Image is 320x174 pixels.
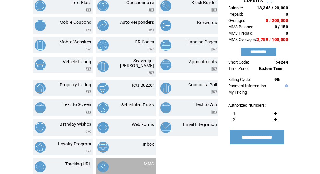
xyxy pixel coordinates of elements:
[189,59,217,64] a: Appointments
[86,110,91,114] img: video.png
[132,122,154,127] a: Web Forms
[160,40,171,51] img: landing-pages.png
[283,84,288,87] img: help.gif
[160,122,171,133] img: email-integration.png
[228,90,247,95] a: My Pricing
[228,37,257,42] span: MMS Overages:
[274,77,280,82] span: 9th
[35,20,46,31] img: mobile-coupons.png
[187,39,217,44] a: Landing Pages
[259,66,282,71] span: Eastern Time
[97,122,109,133] img: web-forms.png
[63,102,91,107] a: Text To Screen
[228,31,253,36] span: MMS Prepaid:
[211,67,217,71] img: video.png
[121,102,154,107] a: Scheduled Tasks
[97,61,109,72] img: scavenger-hunt.png
[97,161,109,172] img: mms.png
[144,161,154,166] a: MMS
[60,82,91,87] a: Property Listing
[35,161,46,172] img: tracking-url.png
[228,66,249,71] span: Time Zone:
[228,103,266,108] span: Authorized Numbers:
[35,83,46,94] img: property-listing.png
[86,150,91,153] img: video.png
[149,8,154,12] img: video.png
[86,28,91,31] img: video.png
[228,24,254,29] span: MMS Balance:
[86,90,91,94] img: video.png
[35,142,46,153] img: loyalty-program.png
[228,12,243,17] span: Prepaid:
[286,31,288,36] span: 0
[228,60,249,64] span: Short Code:
[135,39,154,44] a: QR Codes
[149,48,154,51] img: video.png
[233,111,236,116] span: 1.
[228,77,251,82] span: Billing Cycle:
[35,102,46,113] img: text-to-screen.png
[257,37,288,42] span: 2,759 / 100,000
[120,58,154,68] a: Scavenger [PERSON_NAME]
[59,39,91,44] a: Mobile Websites
[35,40,46,51] img: mobile-websites.png
[97,142,109,153] img: inbox.png
[97,20,109,31] img: auto-responders.png
[276,60,288,64] span: 54244
[86,67,91,71] img: video.png
[149,28,154,31] img: video.png
[211,90,217,94] img: video.png
[35,59,46,70] img: vehicle-listing.png
[160,0,171,11] img: kiosk-builder.png
[257,5,288,10] span: 13,348 / 20,000
[183,122,217,127] a: Email Integration
[228,5,244,10] span: Balance:
[160,83,171,94] img: conduct-a-poll.png
[97,83,109,94] img: text-buzzer.png
[97,102,109,113] img: scheduled-tasks.png
[160,102,171,113] img: text-to-win.png
[58,141,91,146] a: Loyalty Program
[266,18,288,23] span: 0 / 200,000
[120,20,154,25] a: Auto Responders
[65,161,91,166] a: Tracking URL
[97,40,109,51] img: qr-codes.png
[86,130,91,133] img: video.png
[286,12,288,17] span: 0
[143,142,154,147] a: Inbox
[86,8,91,12] img: video.png
[35,0,46,11] img: text-blast.png
[211,8,217,12] img: video.png
[197,20,217,25] a: Keywords
[63,59,91,64] a: Vehicle Listing
[228,84,266,88] a: Payment Information
[160,59,171,70] img: appointments.png
[275,24,288,29] span: 0 / 150
[195,102,217,107] a: Text to Win
[211,110,217,114] img: video.png
[59,20,91,25] a: Mobile Coupons
[160,20,171,31] img: keywords.png
[188,82,217,87] a: Conduct a Poll
[97,0,109,11] img: questionnaire.png
[35,122,46,133] img: birthday-wishes.png
[59,122,91,127] a: Birthday Wishes
[131,83,154,88] a: Text Buzzer
[211,48,217,51] img: video.png
[233,117,236,122] span: 2.
[149,71,154,75] img: video.png
[86,48,91,51] img: video.png
[228,18,246,23] span: Overages:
